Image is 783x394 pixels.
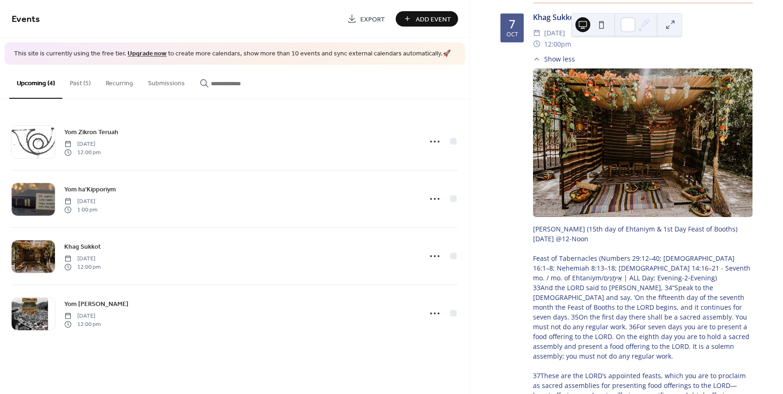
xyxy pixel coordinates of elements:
[9,65,62,99] button: Upcoming (4)
[64,242,101,251] span: Khag Sukkot
[544,39,571,50] span: 12:00pm
[98,65,141,98] button: Recurring
[533,68,753,217] img: img_ICHGGJ8rLnjEUkPWNNu3P.800px.png
[64,241,101,252] a: Khag Sukkot
[360,14,385,24] span: Export
[64,140,101,148] span: [DATE]
[128,48,167,60] a: Upgrade now
[509,18,515,30] div: 7
[64,184,116,195] a: Yom ha'Kipporiym
[396,11,458,27] button: Add Event
[14,49,451,59] span: This site is currently using the free tier. to create more calendars, show more than 10 events an...
[64,299,128,309] a: Yom [PERSON_NAME]
[340,11,392,27] a: Export
[416,14,451,24] span: Add Event
[64,197,97,205] span: [DATE]
[12,10,40,28] span: Events
[506,32,518,38] div: Oct
[62,65,98,98] button: Past (5)
[64,184,116,194] span: Yom ha'Kipporiym
[64,127,118,137] a: Yom Zikron Teruah
[64,149,101,157] span: 12:00 pm
[533,27,540,39] div: ​
[64,254,101,263] span: [DATE]
[533,39,540,50] div: ​
[544,27,565,39] span: [DATE]
[64,312,101,320] span: [DATE]
[64,206,97,214] span: 1:00 pm
[64,263,101,272] span: 12:00 pm
[544,54,575,64] span: Show less
[141,65,192,98] button: Submissions
[533,54,575,64] button: ​Show less
[533,12,753,23] div: Khag Sukkot
[64,320,101,329] span: 12:00 pm
[533,54,540,64] div: ​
